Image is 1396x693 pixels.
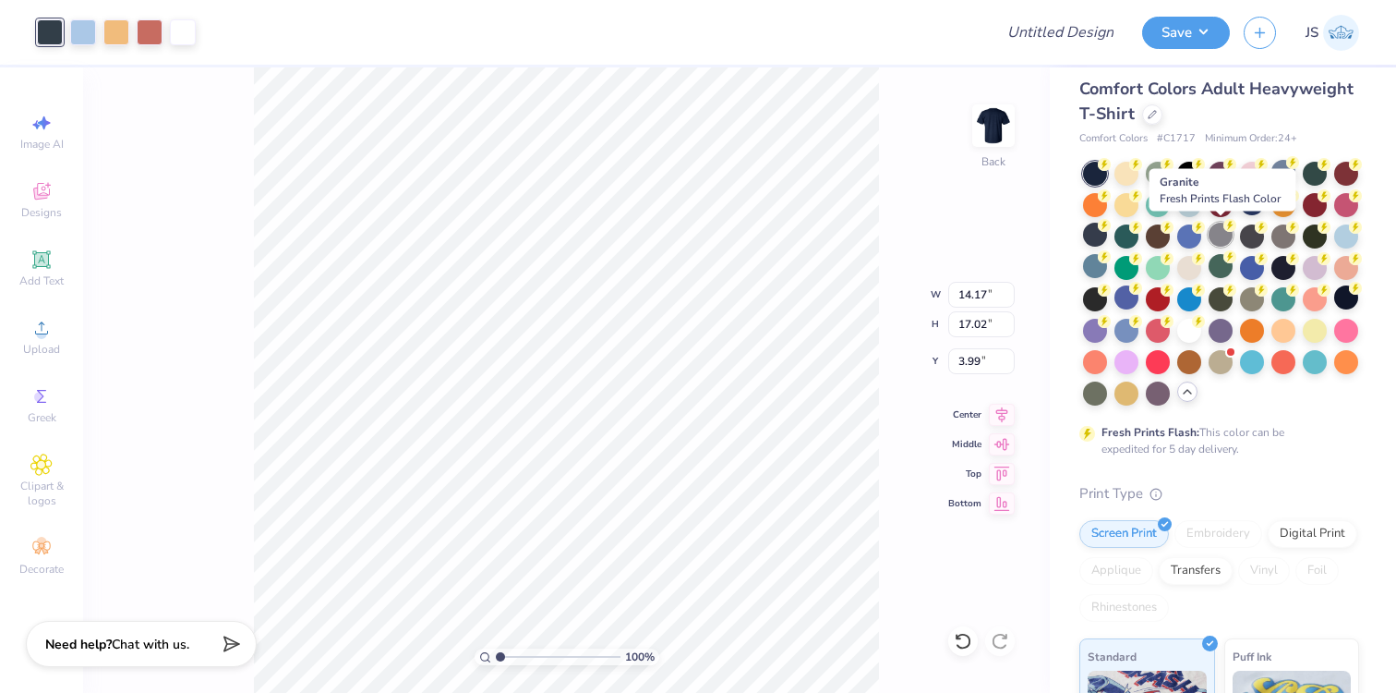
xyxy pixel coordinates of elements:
span: # C1717 [1157,131,1196,147]
span: Chat with us. [112,636,189,653]
div: Screen Print [1079,520,1169,548]
span: Upload [23,342,60,357]
input: Untitled Design [993,14,1128,51]
strong: Fresh Prints Flash: [1101,425,1199,440]
div: This color can be expedited for 5 day delivery. [1101,424,1329,457]
span: Middle [948,438,981,451]
span: Clipart & logos [9,479,74,508]
button: Save [1142,17,1230,49]
div: Print Type [1079,483,1359,505]
div: Granite [1149,169,1296,212]
span: Comfort Colors Adult Heavyweight T-Shirt [1079,78,1354,125]
span: Top [948,468,981,480]
div: Foil [1295,557,1339,585]
span: JS [1306,22,1318,43]
div: Transfers [1159,557,1233,585]
span: Puff Ink [1233,647,1271,666]
span: Standard [1088,647,1137,666]
div: Embroidery [1174,520,1262,548]
span: 100 % [625,649,655,665]
span: Image AI [20,137,64,152]
div: Back [981,153,1005,170]
span: Fresh Prints Flash Color [1160,191,1281,206]
span: Greek [28,410,56,425]
span: Decorate [19,562,64,577]
span: Bottom [948,497,981,510]
span: Center [948,408,981,421]
span: Designs [21,205,62,220]
img: Back [975,107,1012,144]
span: Add Text [19,274,64,288]
strong: Need help? [45,636,112,653]
a: JS [1306,15,1359,51]
img: Jacob Solomon [1323,15,1359,51]
div: Digital Print [1268,520,1357,548]
div: Rhinestones [1079,594,1169,622]
div: Applique [1079,557,1153,585]
div: Vinyl [1238,557,1290,585]
span: Comfort Colors [1079,131,1148,147]
span: Minimum Order: 24 + [1205,131,1297,147]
